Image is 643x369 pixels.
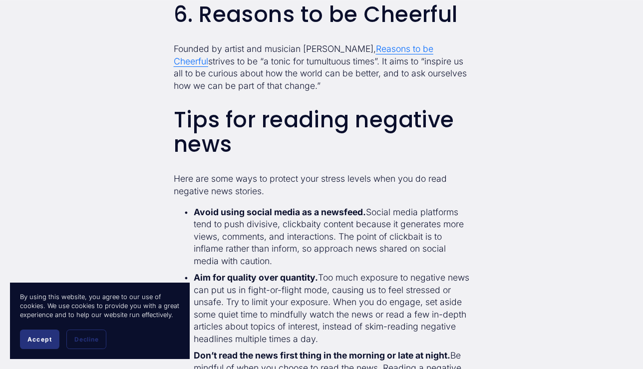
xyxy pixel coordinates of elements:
p: Too much exposure to negative news can put us in fight-or-flight mode, causing us to feel stresse... [194,272,469,345]
button: Decline [66,330,106,349]
p: Social media platforms tend to push divisive, clickbaity content because it generates more views,... [194,206,469,268]
p: Founded by artist and musician [PERSON_NAME], strives to be “a tonic for tumultuous times”. It ai... [174,43,469,92]
strong: Avoid using social media as a newsfeed. [194,207,366,217]
button: Accept [20,330,59,349]
p: By using this website, you agree to our use of cookies. We use cookies to provide you with a grea... [20,293,180,320]
h2: 6. Reasons to be Cheerful [174,2,469,27]
section: Cookie banner [10,283,190,359]
strong: Don’t read the news first thing in the morning or late at night. [194,350,450,361]
a: Reasons to be Cheerful [174,43,433,66]
strong: Aim for quality over quantity. [194,272,318,283]
span: Decline [74,336,98,343]
h2: Tips for reading negative news [174,108,469,157]
span: Accept [27,336,52,343]
p: Here are some ways to protect your stress levels when you do read negative news stories. [174,173,469,197]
